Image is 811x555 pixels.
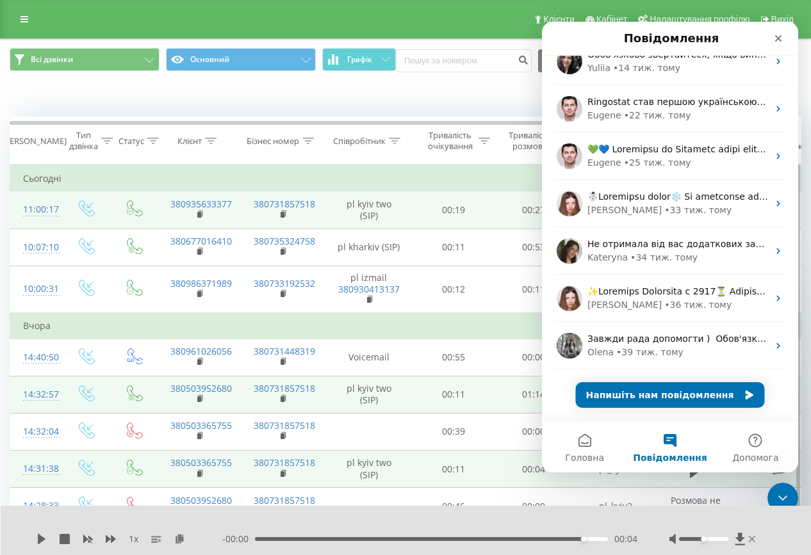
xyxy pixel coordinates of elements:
[254,277,315,289] a: 380733192532
[23,419,49,444] div: 14:32:04
[543,14,575,24] span: Клієнти
[494,376,574,413] td: 01:14
[23,235,49,260] div: 10:07:10
[494,451,574,488] td: 00:04
[650,14,750,24] span: Налаштування профілю
[170,235,232,247] a: 380677016410
[222,533,255,545] span: - 00:00
[170,345,232,357] a: 380961026056
[767,483,798,513] iframe: Intercom live chat
[614,533,637,545] span: 00:04
[254,345,315,357] a: 380731448319
[542,22,798,472] iframe: Intercom live chat
[414,488,494,525] td: 00:46
[23,456,49,481] div: 14:31:38
[170,277,232,289] a: 380986371989
[170,494,232,506] a: 380503952680
[324,191,414,229] td: pl kyiv two (SIP)
[170,198,232,210] a: 380935633377
[129,533,138,545] span: 1 x
[69,130,98,152] div: Тип дзвінка
[247,136,299,147] div: Бізнес номер
[254,235,315,247] a: 380735324758
[2,136,67,147] div: [PERSON_NAME]
[538,49,607,72] button: Експорт
[170,456,232,469] a: 380503365755
[671,494,721,518] span: Розмова не відбулась
[771,14,794,24] span: Вихід
[324,229,414,266] td: pl kharkiv (SIP)
[324,451,414,488] td: pl kyiv two (SIP)
[254,456,315,469] a: 380731857518
[338,283,400,295] a: 380930413137
[494,339,574,376] td: 00:00
[324,339,414,376] td: Voicemail
[254,494,315,506] a: 380731857518
[254,382,315,394] a: 380731857518
[414,266,494,313] td: 00:12
[333,136,386,147] div: Співробітник
[494,266,574,313] td: 00:11
[23,345,49,370] div: 14:40:50
[324,376,414,413] td: pl kyiv two (SIP)
[177,136,202,147] div: Клієнт
[31,54,73,65] span: Всі дзвінки
[254,419,315,431] a: 380731857518
[494,229,574,266] td: 00:53
[322,48,396,71] button: Графік
[23,277,49,302] div: 10:00:31
[574,488,657,525] td: pl_kyiv2
[23,197,49,222] div: 11:00:17
[347,55,372,64] span: Графік
[494,191,574,229] td: 00:27
[119,136,144,147] div: Статус
[166,48,316,71] button: Основний
[494,413,574,450] td: 00:00
[170,382,232,394] a: 380503952680
[581,536,586,542] div: Accessibility label
[414,413,494,450] td: 00:39
[396,49,532,72] input: Пошук за номером
[170,419,232,431] a: 380503365755
[425,130,475,152] div: Тривалість очікування
[414,191,494,229] td: 00:19
[414,451,494,488] td: 00:11
[414,376,494,413] td: 00:11
[254,198,315,210] a: 380731857518
[494,488,574,525] td: 00:00
[10,48,160,71] button: Всі дзвінки
[414,229,494,266] td: 00:11
[23,494,49,519] div: 14:28:33
[701,536,707,542] div: Accessibility label
[596,14,628,24] span: Кабінет
[414,339,494,376] td: 00:55
[324,266,414,313] td: pl izmail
